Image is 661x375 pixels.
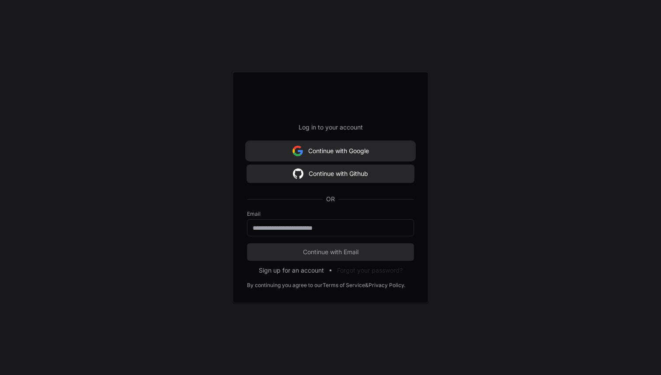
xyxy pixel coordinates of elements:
[247,210,414,217] label: Email
[369,282,405,289] a: Privacy Policy.
[247,243,414,261] button: Continue with Email
[323,282,365,289] a: Terms of Service
[247,165,414,182] button: Continue with Github
[247,248,414,256] span: Continue with Email
[259,266,324,275] button: Sign up for an account
[247,123,414,132] p: Log in to your account
[247,142,414,160] button: Continue with Google
[247,282,323,289] div: By continuing you agree to our
[337,266,403,275] button: Forgot your password?
[323,195,338,203] span: OR
[292,142,303,160] img: Sign in with google
[293,165,303,182] img: Sign in with google
[365,282,369,289] div: &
